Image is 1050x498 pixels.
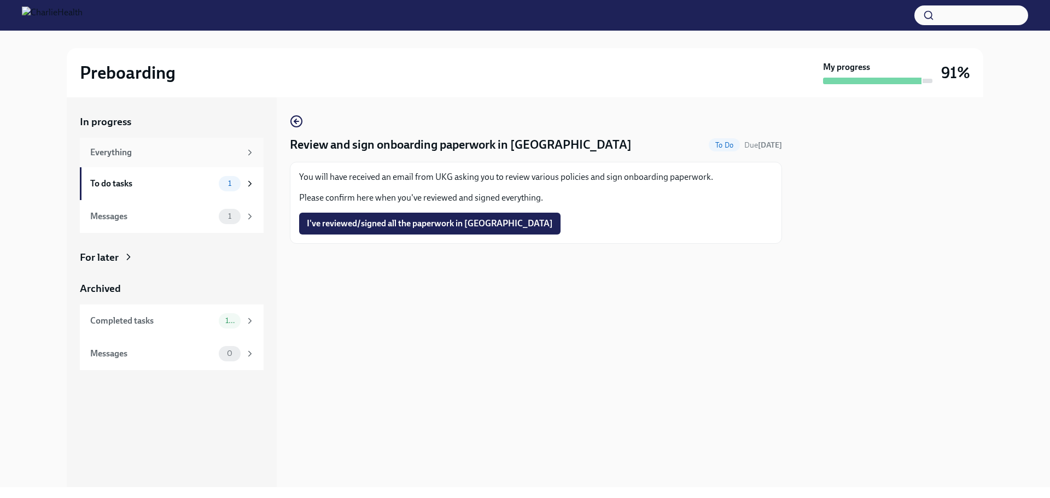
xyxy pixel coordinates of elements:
[823,61,870,73] strong: My progress
[220,349,239,358] span: 0
[290,137,632,153] h4: Review and sign onboarding paperwork in [GEOGRAPHIC_DATA]
[80,250,264,265] a: For later
[219,317,241,325] span: 10
[80,282,264,296] a: Archived
[80,115,264,129] a: In progress
[299,192,773,204] p: Please confirm here when you've reviewed and signed everything.
[744,140,782,150] span: Due
[299,171,773,183] p: You will have received an email from UKG asking you to review various policies and sign onboardin...
[80,250,119,265] div: For later
[80,304,264,337] a: Completed tasks10
[22,7,83,24] img: CharlieHealth
[80,62,176,84] h2: Preboarding
[80,200,264,233] a: Messages1
[80,337,264,370] a: Messages0
[90,348,214,360] div: Messages
[80,167,264,200] a: To do tasks1
[941,63,970,83] h3: 91%
[90,147,241,159] div: Everything
[90,210,214,222] div: Messages
[299,213,561,235] button: I've reviewed/signed all the paperwork in [GEOGRAPHIC_DATA]
[744,140,782,150] span: August 14th, 2025 07:00
[90,178,214,190] div: To do tasks
[307,218,553,229] span: I've reviewed/signed all the paperwork in [GEOGRAPHIC_DATA]
[80,138,264,167] a: Everything
[90,315,214,327] div: Completed tasks
[709,141,740,149] span: To Do
[221,212,238,220] span: 1
[221,179,238,188] span: 1
[758,140,782,150] strong: [DATE]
